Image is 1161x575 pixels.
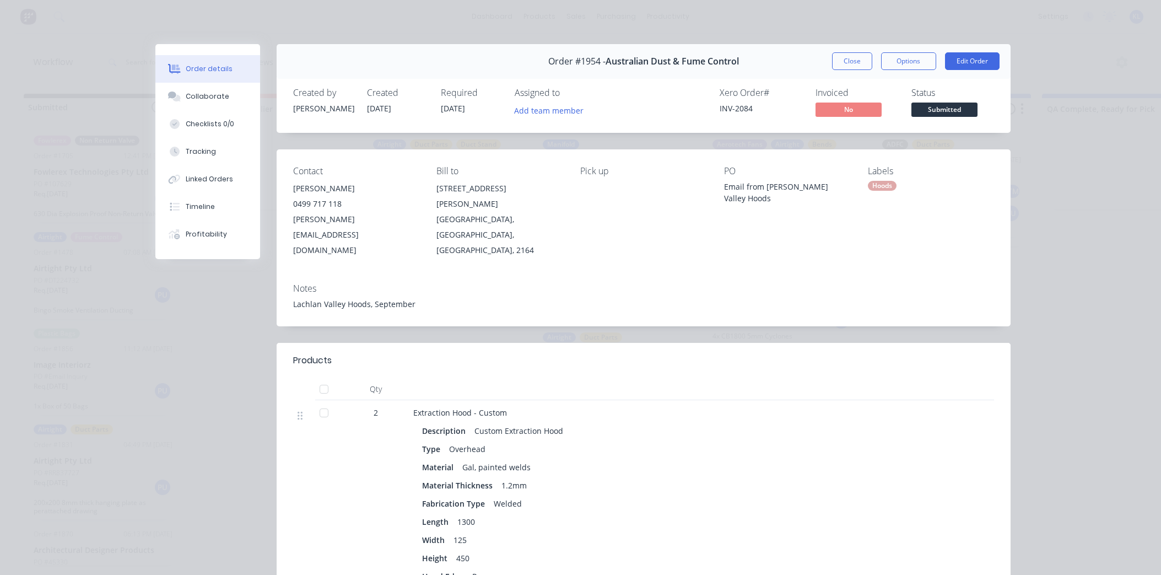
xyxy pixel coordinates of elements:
[367,88,428,98] div: Created
[441,103,465,114] span: [DATE]
[155,138,260,165] button: Tracking
[186,64,233,74] div: Order details
[293,283,994,294] div: Notes
[832,52,872,70] button: Close
[945,52,1000,70] button: Edit Order
[422,441,445,457] div: Type
[436,181,563,212] div: [STREET_ADDRESS][PERSON_NAME]
[724,166,850,176] div: PO
[155,221,260,248] button: Profitability
[186,92,229,101] div: Collaborate
[186,174,233,184] div: Linked Orders
[441,88,501,98] div: Required
[580,166,706,176] div: Pick up
[422,423,470,439] div: Description
[293,196,419,212] div: 0499 717 118
[453,514,479,530] div: 1300
[445,441,490,457] div: Overhead
[436,181,563,258] div: [STREET_ADDRESS][PERSON_NAME][GEOGRAPHIC_DATA], [GEOGRAPHIC_DATA], [GEOGRAPHIC_DATA], 2164
[293,181,419,258] div: [PERSON_NAME]0499 717 118[PERSON_NAME][EMAIL_ADDRESS][DOMAIN_NAME]
[422,532,449,548] div: Width
[606,56,739,67] span: Australian Dust & Fume Control
[911,103,978,119] button: Submitted
[724,181,850,204] div: Email from [PERSON_NAME] Valley Hoods
[911,88,994,98] div: Status
[470,423,568,439] div: Custom Extraction Hood
[186,119,234,129] div: Checklists 0/0
[911,103,978,116] span: Submitted
[422,550,452,566] div: Height
[155,165,260,193] button: Linked Orders
[515,88,625,98] div: Assigned to
[343,378,409,400] div: Qty
[508,103,589,117] button: Add team member
[720,103,802,114] div: INV-2084
[155,193,260,221] button: Timeline
[436,166,563,176] div: Bill to
[155,83,260,110] button: Collaborate
[436,212,563,258] div: [GEOGRAPHIC_DATA], [GEOGRAPHIC_DATA], [GEOGRAPHIC_DATA], 2164
[155,110,260,138] button: Checklists 0/0
[422,477,497,493] div: Material Thickness
[186,202,215,212] div: Timeline
[881,52,936,70] button: Options
[186,147,216,157] div: Tracking
[515,103,590,117] button: Add team member
[293,103,354,114] div: [PERSON_NAME]
[293,181,419,196] div: [PERSON_NAME]
[449,532,471,548] div: 125
[422,496,489,512] div: Fabrication Type
[548,56,606,67] span: Order #1954 -
[422,459,458,475] div: Material
[186,229,227,239] div: Profitability
[816,88,898,98] div: Invoiced
[720,88,802,98] div: Xero Order #
[868,181,897,191] div: Hoods
[374,407,378,418] span: 2
[458,459,535,475] div: Gal, painted welds
[293,166,419,176] div: Contact
[489,496,526,512] div: Welded
[155,55,260,83] button: Order details
[293,212,419,258] div: [PERSON_NAME][EMAIL_ADDRESS][DOMAIN_NAME]
[497,477,531,493] div: 1.2mm
[293,354,332,367] div: Products
[367,103,391,114] span: [DATE]
[293,88,354,98] div: Created by
[293,298,994,310] div: Lachlan Valley Hoods, September
[413,407,507,418] span: Extraction Hood - Custom
[422,514,453,530] div: Length
[868,166,994,176] div: Labels
[816,103,882,116] span: No
[452,550,474,566] div: 450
